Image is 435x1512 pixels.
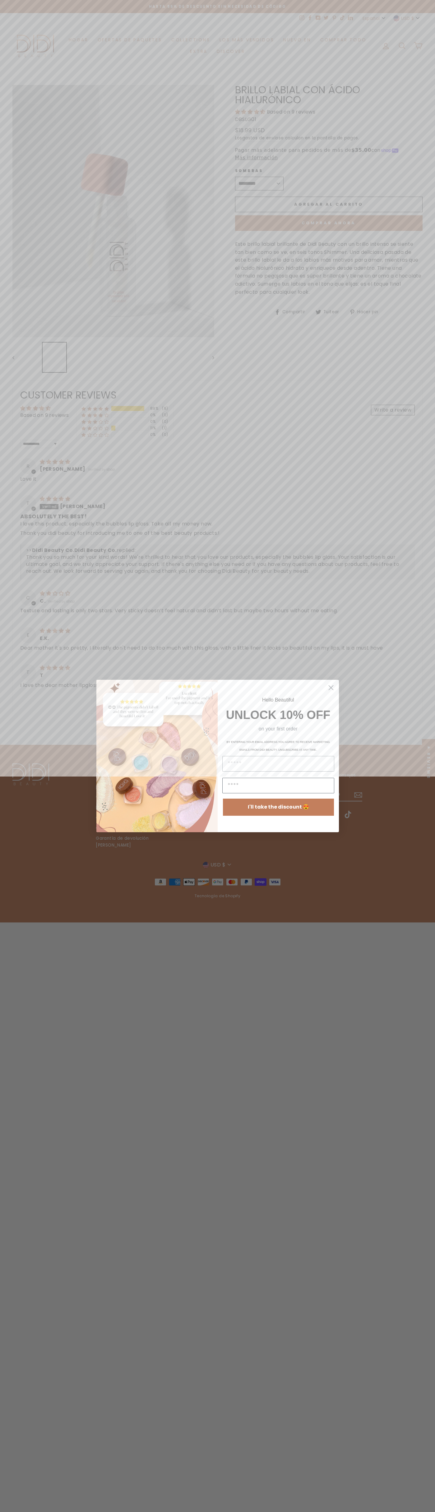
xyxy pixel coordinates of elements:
img: 0dd5236a-0aa8-453d-99f7-470cb89382e6.png [96,680,218,832]
button: Close dialog [326,682,336,693]
input: Email [222,756,334,772]
span: BY ENTERING YOUR EMAIL ADDRESS YOU AGREE TO RECEIVE MARKETING EMAILS FROM DIDI BEAUTY. UNSUBSCRIB... [227,740,330,751]
button: I'll take the discount 😍 [223,799,334,816]
span: on your first order [259,726,298,731]
span: UNLOCK 10% OFF [226,708,331,721]
span: Hello Beautiful [262,697,294,702]
input: Name [222,778,334,793]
